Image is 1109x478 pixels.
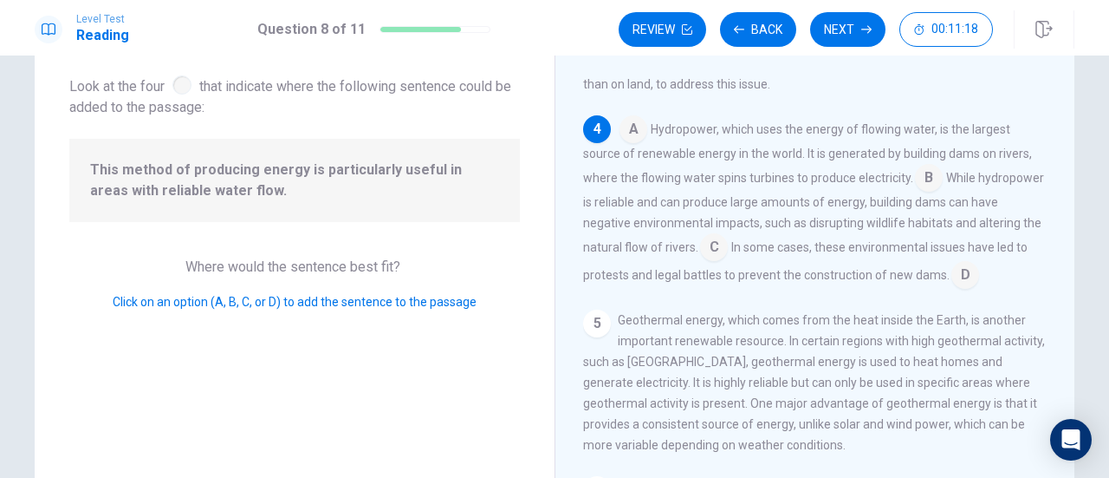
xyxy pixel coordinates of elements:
[700,233,728,261] span: C
[915,164,943,192] span: B
[931,23,978,36] span: 00:11:18
[583,122,1032,185] span: Hydropower, which uses the energy of flowing water, is the largest source of renewable energy in ...
[619,115,647,143] span: A
[583,115,611,143] div: 4
[951,261,979,289] span: D
[90,160,499,201] span: This method of producing energy is particularly useful in areas with reliable water flow.
[619,12,706,47] button: Review
[69,72,520,118] span: Look at the four that indicate where the following sentence could be added to the passage:
[185,259,404,275] span: Where would the sentence best fit?
[257,19,366,40] h1: Question 8 of 11
[583,240,1028,282] span: In some cases, these environmental issues have led to protests and legal battles to prevent the c...
[899,12,993,47] button: 00:11:18
[76,13,129,25] span: Level Test
[810,12,885,47] button: Next
[583,313,1045,452] span: Geothermal energy, which comes from the heat inside the Earth, is another important renewable res...
[113,295,477,309] span: Click on an option (A, B, C, or D) to add the sentence to the passage
[76,25,129,46] h1: Reading
[720,12,796,47] button: Back
[583,310,611,337] div: 5
[1050,419,1092,461] div: Open Intercom Messenger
